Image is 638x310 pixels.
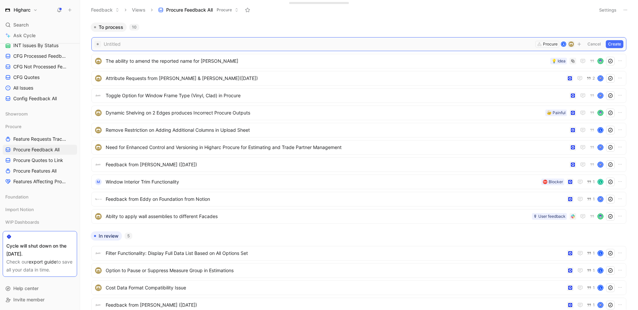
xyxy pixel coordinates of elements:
[91,263,626,278] a: logoOption to Pause or Suppress Measure Group in Estimations1L
[91,71,626,86] a: logoAttribute Requests from [PERSON_NAME] & [PERSON_NAME]([DATE])2avatar
[13,157,63,164] span: Procure Quotes to Link
[6,258,73,274] div: Check our to save all your data in time.
[3,109,77,121] div: Showroom
[4,7,11,13] img: Higharc
[552,58,566,64] div: 💡 Idea
[598,59,603,63] img: avatar
[598,145,603,150] img: avatar
[13,53,68,59] span: CFG Processed Feedback
[95,196,102,202] img: logo
[106,74,564,82] span: Attribute Requests from [PERSON_NAME] & [PERSON_NAME]([DATE])
[606,40,623,48] button: Create
[3,204,77,216] div: Import Notion
[5,219,39,225] span: WIP Dashboards
[3,83,77,93] a: All Issues
[598,251,603,256] div: L
[13,74,40,81] span: CFG Quotes
[3,51,77,61] a: CFG Processed Feedback
[598,180,603,184] div: L
[593,251,595,255] span: 1
[95,250,102,257] img: logo
[91,157,626,172] a: logoFeedback from [PERSON_NAME] ([DATE])avatar
[13,146,59,153] span: Procure Feedback All
[129,24,139,31] div: 10
[95,284,102,291] img: logo
[3,40,77,50] a: INT Issues By Status
[593,286,595,290] span: 1
[106,161,567,169] span: Feedback from [PERSON_NAME] ([DATE])
[598,285,603,290] div: L
[3,217,77,227] div: WIP Dashboards
[95,127,102,133] img: logo
[598,162,603,167] img: avatar
[106,178,539,186] span: Window Interior Trim Functionality
[585,75,596,82] button: 2
[29,259,56,265] a: export guide
[3,20,77,30] div: Search
[3,109,77,119] div: Showroom
[95,92,102,99] img: logo
[106,143,567,151] span: Need for Enhanced Control and Versioning in Higharc Procure for Estimating and Trade Partner Mana...
[129,5,149,15] button: Views
[598,214,603,219] img: avatar
[3,72,77,82] a: CFG Quotes
[99,233,119,239] span: In review
[5,194,29,200] span: Foundation
[3,283,77,293] div: Help center
[585,178,596,186] button: 1
[13,168,56,174] span: Procure Features All
[13,21,29,29] span: Search
[95,302,102,308] img: logo
[99,24,123,31] span: To process
[91,140,626,155] a: logoNeed for Enhanced Control and Versioning in Higharc Procure for Estimating and Trade Partner ...
[13,285,39,291] span: Help center
[3,177,77,187] a: Features Affecting Procure
[598,303,603,307] img: avatar
[3,295,77,305] div: Invite member
[3,62,77,72] a: CFG Not Processed Feedback
[13,42,58,49] span: INT Issues By Status
[593,197,595,201] span: 1
[125,233,132,239] div: 5
[91,106,626,120] a: logoDynamic Shelving on 2 Edges produces Incorrect Procure Outputs🤕 Painfulavatar
[593,303,595,307] span: 1
[598,197,603,201] img: avatar
[88,5,122,15] button: Feedback
[3,145,77,155] a: Procure Feedback All
[88,23,630,226] div: To process10UntitledProcureBCancelCreate
[3,5,39,15] button: HigharcHigharc
[106,92,567,100] span: Toggle Option for Window Frame Type (Vinyl, Clad) in Procure
[543,179,563,185] div: ⛔️ Blocker
[593,269,595,272] span: 1
[3,7,77,104] div: ConfigCFG Small FeaturesCFG Roadmap ProjectsINT Issues By StatusCFG Processed FeedbackCFG Not Pro...
[91,192,626,206] a: logoFeedback from Eddy on Foundation from Notion1avatar
[585,301,596,309] button: 1
[106,212,529,220] span: Ablity to apply wall assemblies to different Facades
[3,134,77,144] a: Feature Requests Tracker
[95,213,102,220] img: logo
[598,93,603,98] img: avatar
[95,110,102,116] img: logo
[91,209,626,224] a: logoAblity to apply wall assemblies to different Facades🎙 User feedbackavatar
[91,54,626,68] a: logoThe ability to amend the reported name for [PERSON_NAME]💡 Ideaavatar
[596,5,619,15] button: Settings
[91,123,626,137] a: logoRemove Restriction on Adding Additional Columns in Upload SheetL
[217,7,232,13] span: Procure
[3,166,77,176] a: Procure Features All
[5,206,34,213] span: Import Notion
[91,88,626,103] a: logoToggle Option for Window Frame Type (Vinyl, Clad) in Procureavatar
[3,204,77,214] div: Import Notion
[91,246,626,261] a: logoFilter Functionality: Display Full Data List Based on All Options Set1L
[3,155,77,165] a: Procure Quotes to Link
[95,58,102,64] img: logo
[598,128,603,132] div: L
[95,144,102,151] img: logo
[3,94,77,104] a: Config Feedback All
[533,213,566,220] div: 🎙 User feedback
[585,267,596,274] button: 1
[155,5,242,15] button: Procure Feedback AllProcure
[13,63,69,70] span: CFG Not Processed Feedback
[13,85,33,91] span: All Issues
[106,109,543,117] span: Dynamic Shelving on 2 Edges produces Incorrect Procure Outputs
[13,297,45,302] span: Invite member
